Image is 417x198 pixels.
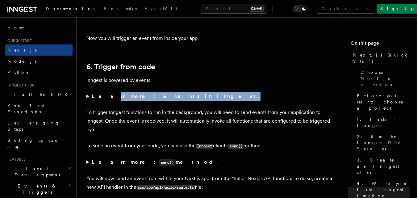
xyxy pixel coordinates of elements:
[86,76,333,85] p: Inngest is powered by events.
[5,183,67,195] span: Events & Triggers
[5,89,73,100] a: Install the SDK
[361,69,410,88] span: Choose Next.js version
[5,56,73,67] a: Node.js
[5,83,35,88] span: Inngest tour
[5,38,32,43] span: Quick start
[7,70,30,75] span: Python
[159,159,176,166] code: send()
[136,185,195,190] code: src/app/api/hello/route.ts
[351,49,410,67] a: Next.js Quick Start
[357,157,410,175] span: 3. Create an Inngest client
[141,2,181,17] a: AgentKit
[250,6,264,12] kbd: Ctrl+K
[353,52,410,64] span: Next.js Quick Start
[86,62,155,71] a: 6. Trigger from code
[354,131,410,154] a: 2. Run the Inngest Dev Server
[228,144,244,149] code: send()
[5,135,73,152] a: Setting up your app
[7,59,37,64] span: Node.js
[86,34,333,43] p: Now you will trigger an event from inside your app.
[5,163,73,180] button: Local Development
[100,2,141,17] a: Examples
[293,5,308,12] button: Toggle dark mode
[7,138,60,149] span: Setting up your app
[86,158,333,167] summary: Learn more:send()method.
[86,174,333,192] p: You will now send an event from within your Next.js app: from the “hello” Next.js API function. T...
[357,116,410,128] span: 1. Install Inngest
[5,22,73,33] a: Home
[351,40,410,49] h4: On this page
[42,2,100,17] a: Documentation
[5,117,73,135] a: Leveraging Steps
[5,157,26,162] span: Features
[357,133,410,152] span: 2. Run the Inngest Dev Server
[92,93,261,99] strong: Learn more: events in Inngest.
[358,67,410,90] a: Choose Next.js version
[5,180,73,198] button: Events & Triggers
[7,48,37,53] span: Next.js
[7,92,71,97] span: Install the SDK
[46,6,97,11] span: Documentation
[196,144,213,149] code: Inngest
[357,93,410,111] span: Before you start: choose a project
[86,141,333,150] p: To send an event from your code, you can use the client's method.
[86,92,333,101] summary: Learn more: events in Inngest.
[7,25,25,31] span: Home
[318,4,374,14] a: Contact sales
[201,4,267,14] button: Search...Ctrl+K
[104,6,137,11] span: Examples
[92,159,220,165] strong: Learn more: method.
[354,154,410,178] a: 3. Create an Inngest client
[5,44,73,56] a: Next.js
[7,103,44,114] span: Your first Functions
[86,108,333,134] p: To trigger Inngest functions to run in the background, you will need to send events from your app...
[5,166,67,178] span: Local Development
[5,100,73,117] a: Your first Functions
[7,120,60,132] span: Leveraging Steps
[354,114,410,131] a: 1. Install Inngest
[354,90,410,114] a: Before you start: choose a project
[144,6,177,11] span: AgentKit
[5,67,73,78] a: Python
